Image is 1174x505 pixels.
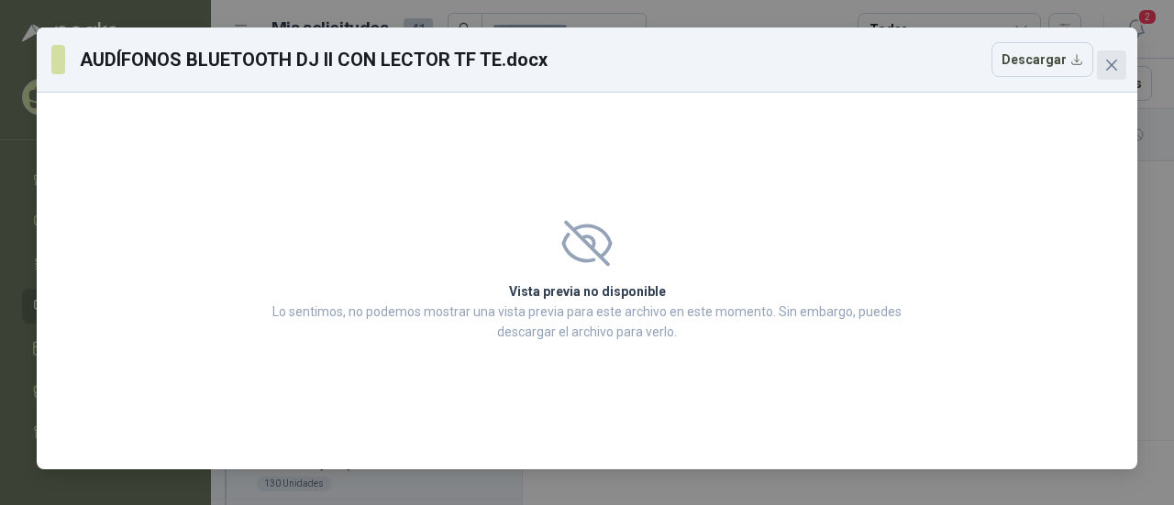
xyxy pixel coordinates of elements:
h2: Vista previa no disponible [267,281,907,302]
button: Close [1097,50,1126,80]
p: Lo sentimos, no podemos mostrar una vista previa para este archivo en este momento. Sin embargo, ... [267,302,907,342]
button: Descargar [991,42,1093,77]
h3: AUDÍFONOS BLUETOOTH DJ II CON LECTOR TF TE.docx [80,46,548,73]
span: close [1104,58,1119,72]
